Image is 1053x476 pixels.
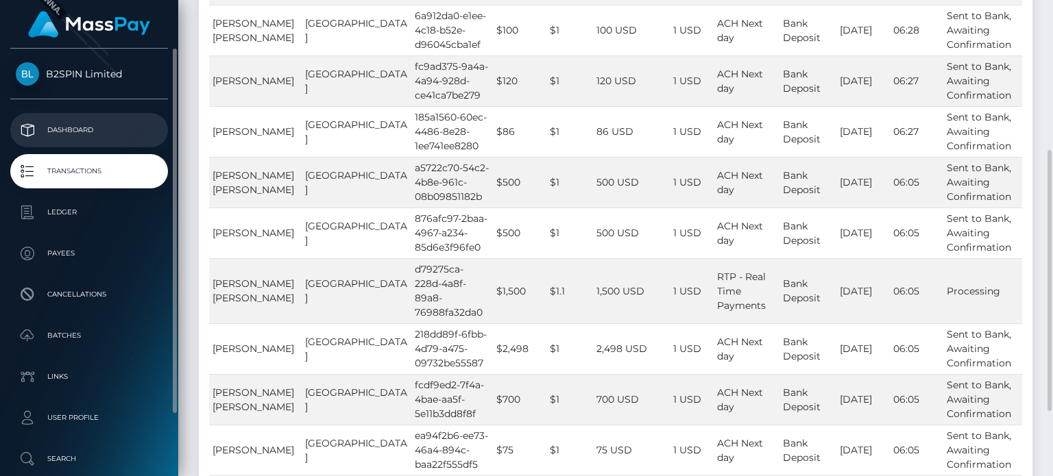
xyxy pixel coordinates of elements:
[411,323,493,374] td: 218dd89f-6fbb-4d79-a475-09732be55587
[10,442,168,476] a: Search
[779,258,836,323] td: Bank Deposit
[593,258,670,323] td: 1,500 USD
[16,243,162,264] p: Payees
[890,208,944,258] td: 06:05
[411,157,493,208] td: a5722c70-54c2-4b8e-961c-08b09851182b
[890,258,944,323] td: 06:05
[411,425,493,475] td: ea94f2b6-ee73-46a4-894c-baa22f555df5
[717,17,763,44] span: ACH Next day
[836,157,890,208] td: [DATE]
[546,157,593,208] td: $1
[493,258,546,323] td: $1,500
[546,258,593,323] td: $1.1
[16,449,162,469] p: Search
[10,154,168,188] a: Transactions
[546,425,593,475] td: $1
[302,106,411,157] td: [GEOGRAPHIC_DATA]
[779,106,836,157] td: Bank Deposit
[546,208,593,258] td: $1
[890,425,944,475] td: 06:05
[890,157,944,208] td: 06:05
[943,208,1022,258] td: Sent to Bank, Awaiting Confirmation
[670,157,714,208] td: 1 USD
[302,157,411,208] td: [GEOGRAPHIC_DATA]
[943,323,1022,374] td: Sent to Bank, Awaiting Confirmation
[411,55,493,106] td: fc9ad375-9a4a-4a94-928d-ce41ca7be279
[10,68,168,80] span: B2SPIN Limited
[779,157,836,208] td: Bank Deposit
[779,55,836,106] td: Bank Deposit
[943,157,1022,208] td: Sent to Bank, Awaiting Confirmation
[213,277,294,304] span: [PERSON_NAME] [PERSON_NAME]
[670,374,714,425] td: 1 USD
[302,208,411,258] td: [GEOGRAPHIC_DATA]
[717,118,763,145] span: ACH Next day
[836,258,890,323] td: [DATE]
[593,374,670,425] td: 700 USD
[779,5,836,55] td: Bank Deposit
[890,55,944,106] td: 06:27
[779,323,836,374] td: Bank Deposit
[670,5,714,55] td: 1 USD
[213,17,294,44] span: [PERSON_NAME] [PERSON_NAME]
[836,55,890,106] td: [DATE]
[411,374,493,425] td: fcdf9ed2-7f4a-4bae-aa5f-5e11b3dd8f8f
[717,169,763,196] span: ACH Next day
[493,208,546,258] td: $500
[16,161,162,181] p: Transactions
[717,336,763,362] span: ACH Next day
[670,208,714,258] td: 1 USD
[302,258,411,323] td: [GEOGRAPHIC_DATA]
[546,374,593,425] td: $1
[213,169,294,196] span: [PERSON_NAME] [PERSON_NAME]
[16,366,162,387] p: Links
[493,157,546,208] td: $500
[836,106,890,157] td: [DATE]
[10,318,168,353] a: Batches
[836,374,890,425] td: [DATE]
[836,5,890,55] td: [DATE]
[593,55,670,106] td: 120 USD
[302,5,411,55] td: [GEOGRAPHIC_DATA]
[717,437,763,464] span: ACH Next day
[10,195,168,229] a: Ledger
[779,425,836,475] td: Bank Deposit
[717,386,763,413] span: ACH Next day
[493,55,546,106] td: $120
[593,157,670,208] td: 500 USD
[943,374,1022,425] td: Sent to Bank, Awaiting Confirmation
[890,323,944,374] td: 06:05
[670,55,714,106] td: 1 USD
[10,360,168,394] a: Links
[717,68,763,95] span: ACH Next day
[411,5,493,55] td: 6a912da0-e1ee-4c18-b52e-d96045cba1ef
[10,277,168,312] a: Cancellations
[670,425,714,475] td: 1 USD
[593,106,670,157] td: 86 USD
[16,408,162,428] p: User Profile
[302,323,411,374] td: [GEOGRAPHIC_DATA]
[213,227,294,239] span: [PERSON_NAME]
[28,11,150,38] img: MassPay Logo
[836,425,890,475] td: [DATE]
[890,5,944,55] td: 06:28
[10,236,168,271] a: Payees
[10,113,168,147] a: Dashboard
[593,425,670,475] td: 75 USD
[302,55,411,106] td: [GEOGRAPHIC_DATA]
[836,208,890,258] td: [DATE]
[411,106,493,157] td: 185a1560-60ec-4486-8e28-1ee741ee8280
[546,55,593,106] td: $1
[717,271,766,312] span: RTP - Real Time Payments
[779,374,836,425] td: Bank Deposit
[836,323,890,374] td: [DATE]
[546,5,593,55] td: $1
[779,208,836,258] td: Bank Deposit
[411,208,493,258] td: 876afc97-2baa-4967-a234-85d6e3f96fe0
[213,386,294,413] span: [PERSON_NAME] [PERSON_NAME]
[493,374,546,425] td: $700
[717,220,763,247] span: ACH Next day
[16,325,162,346] p: Batches
[943,425,1022,475] td: Sent to Bank, Awaiting Confirmation
[302,425,411,475] td: [GEOGRAPHIC_DATA]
